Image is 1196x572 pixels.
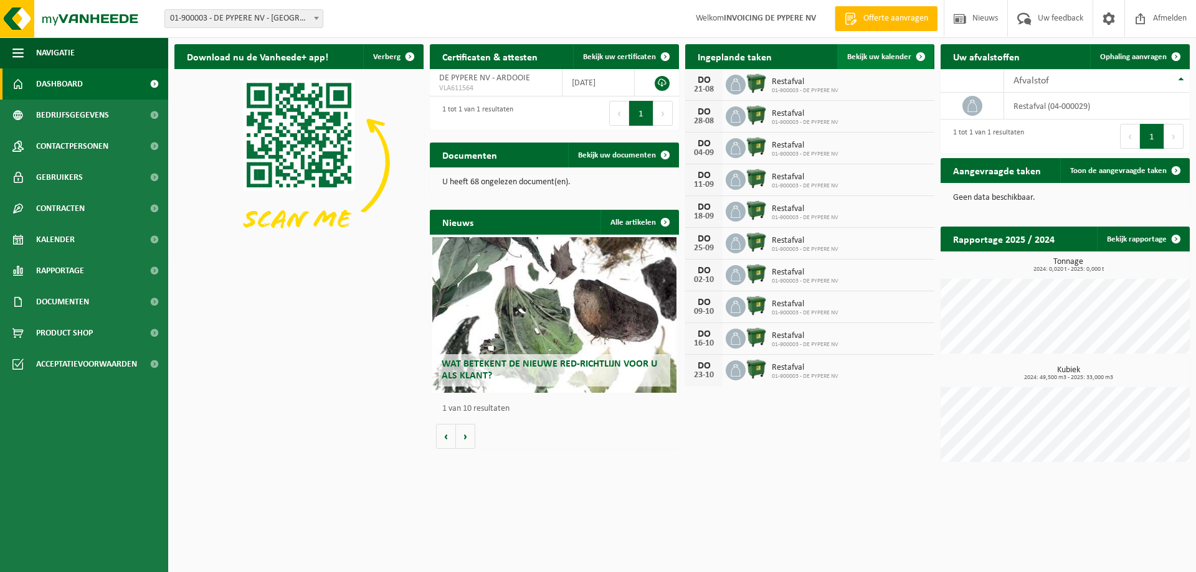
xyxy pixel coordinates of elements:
[772,341,838,349] span: 01-900003 - DE PYPERE NV
[947,123,1024,150] div: 1 tot 1 van 1 resultaten
[442,405,673,413] p: 1 van 10 resultaten
[953,194,1177,202] p: Geen data beschikbaar.
[600,210,678,235] a: Alle artikelen
[456,424,475,449] button: Volgende
[772,373,838,380] span: 01-900003 - DE PYPERE NV
[772,236,838,246] span: Restafval
[772,172,838,182] span: Restafval
[691,244,716,253] div: 25-09
[746,105,767,126] img: WB-1100-HPE-GN-01
[1164,124,1184,149] button: Next
[36,193,85,224] span: Contracten
[772,119,838,126] span: 01-900003 - DE PYPERE NV
[772,109,838,119] span: Restafval
[36,131,108,162] span: Contactpersonen
[772,77,838,87] span: Restafval
[430,143,510,167] h2: Documenten
[439,73,530,83] span: DE PYPERE NV - ARDOOIE
[837,44,933,69] a: Bekijk uw kalender
[36,224,75,255] span: Kalender
[36,68,83,100] span: Dashboard
[442,359,657,381] span: Wat betekent de nieuwe RED-richtlijn voor u als klant?
[691,329,716,339] div: DO
[164,9,323,28] span: 01-900003 - DE PYPERE NV - ARDOOIE
[1013,76,1049,86] span: Afvalstof
[724,14,816,23] strong: INVOICING DE PYPERE NV
[1100,53,1167,61] span: Ophaling aanvragen
[685,44,784,68] h2: Ingeplande taken
[36,255,84,286] span: Rapportage
[772,268,838,278] span: Restafval
[772,141,838,151] span: Restafval
[609,101,629,126] button: Previous
[691,181,716,189] div: 11-09
[691,139,716,149] div: DO
[746,359,767,380] img: WB-1100-HPE-GN-01
[746,73,767,94] img: WB-1100-HPE-GN-01
[691,149,716,157] div: 04-09
[847,53,911,61] span: Bekijk uw kalender
[691,117,716,126] div: 28-08
[947,258,1190,273] h3: Tonnage
[430,44,550,68] h2: Certificaten & attesten
[691,307,716,316] div: 09-10
[562,69,635,96] td: [DATE]
[772,278,838,285] span: 01-900003 - DE PYPERE NV
[36,349,137,380] span: Acceptatievoorwaarden
[772,151,838,158] span: 01-900003 - DE PYPERE NV
[373,53,401,61] span: Verberg
[746,232,767,253] img: WB-1100-HPE-GN-01
[941,227,1067,251] h2: Rapportage 2025 / 2024
[772,331,838,341] span: Restafval
[583,53,656,61] span: Bekijk uw certificaten
[772,204,838,214] span: Restafval
[568,143,678,167] a: Bekijk uw documenten
[947,366,1190,381] h3: Kubiek
[436,100,513,127] div: 1 tot 1 van 1 resultaten
[432,237,676,393] a: Wat betekent de nieuwe RED-richtlijn voor u als klant?
[36,162,83,193] span: Gebruikers
[746,168,767,189] img: WB-1100-HPE-GN-01
[746,136,767,157] img: WB-1100-HPE-GN-01
[941,44,1032,68] h2: Uw afvalstoffen
[165,10,323,27] span: 01-900003 - DE PYPERE NV - ARDOOIE
[691,371,716,380] div: 23-10
[772,299,838,309] span: Restafval
[573,44,678,69] a: Bekijk uw certificaten
[772,363,838,373] span: Restafval
[772,309,838,317] span: 01-900003 - DE PYPERE NV
[363,44,422,69] button: Verberg
[746,263,767,284] img: WB-1100-HPE-GN-01
[36,37,75,68] span: Navigatie
[36,100,109,131] span: Bedrijfsgegevens
[691,107,716,117] div: DO
[746,295,767,316] img: WB-1100-HPE-GN-01
[947,266,1190,273] span: 2024: 0,020 t - 2025: 0,000 t
[691,361,716,371] div: DO
[439,83,553,93] span: VLA611564
[174,44,341,68] h2: Download nu de Vanheede+ app!
[1120,124,1140,149] button: Previous
[436,424,456,449] button: Vorige
[947,375,1190,381] span: 2024: 49,500 m3 - 2025: 33,000 m3
[691,171,716,181] div: DO
[772,214,838,222] span: 01-900003 - DE PYPERE NV
[860,12,931,25] span: Offerte aanvragen
[442,178,667,187] p: U heeft 68 ongelezen document(en).
[691,75,716,85] div: DO
[629,101,653,126] button: 1
[941,158,1053,182] h2: Aangevraagde taken
[691,339,716,348] div: 16-10
[1060,158,1189,183] a: Toon de aangevraagde taken
[691,212,716,221] div: 18-09
[746,327,767,348] img: WB-1100-HPE-GN-01
[1004,93,1190,120] td: restafval (04-000029)
[578,151,656,159] span: Bekijk uw documenten
[772,246,838,253] span: 01-900003 - DE PYPERE NV
[430,210,486,234] h2: Nieuws
[1140,124,1164,149] button: 1
[691,276,716,284] div: 02-10
[746,200,767,221] img: WB-1100-HPE-GN-01
[691,85,716,94] div: 21-08
[1090,44,1189,69] a: Ophaling aanvragen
